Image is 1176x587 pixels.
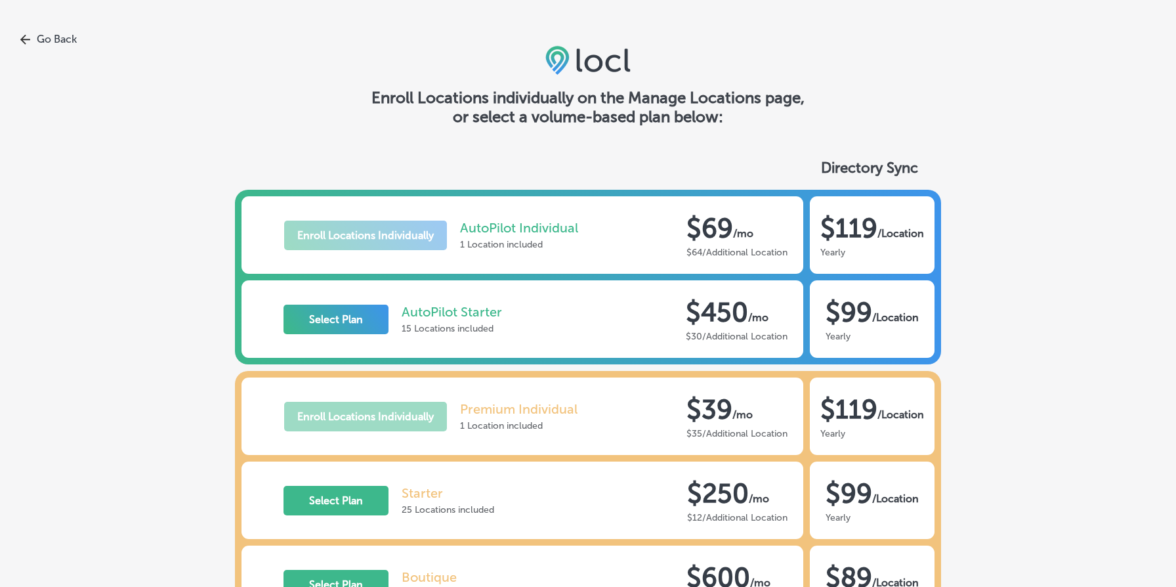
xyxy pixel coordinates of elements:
p: $69 [686,212,733,244]
button: Select Plan [283,486,388,515]
p: AutoPilot Starter [402,304,502,320]
button: Enroll Locations Individually [284,221,447,250]
div: $64/Additional Location [686,247,787,258]
p: $119 [820,212,877,244]
div: Yearly [826,512,919,523]
p: AutoPilot Individual [460,220,578,236]
div: $12/Additional Location [687,512,787,523]
button: Select Plan [283,305,388,334]
div: Yearly [820,428,924,439]
div: Yearly [820,247,924,258]
p: $39 [686,393,732,425]
b: / mo [749,492,769,505]
b: /Location [877,408,924,421]
p: 1 Location included [460,239,578,250]
div: $30/Additional Location [686,331,787,342]
button: Enroll Locations Individually [284,402,447,431]
p: $99 [826,296,872,328]
div: Yearly [826,331,919,342]
p: Premium Individual [460,401,577,417]
p: $250 [687,477,749,509]
p: $99 [826,477,872,509]
b: / mo [748,311,768,324]
b: / mo [733,227,753,240]
p: Starter [402,485,494,501]
p: $119 [820,393,877,425]
h4: Enroll Locations individually on the Manage Locations page, or select a volume-based plan below: [371,88,805,126]
img: 6efc1275baa40be7c98c3b36c6bfde44.png [545,45,631,75]
p: $450 [686,296,748,328]
p: 25 Locations included [402,504,494,515]
p: Directory Sync [821,159,934,177]
p: 1 Location included [460,420,577,431]
div: $35/Additional Location [686,428,787,439]
b: /Location [872,492,919,505]
b: /Location [872,311,919,324]
b: /Location [877,227,924,240]
p: 15 Locations included [402,323,502,334]
b: / mo [732,408,753,421]
p: Boutique [402,569,495,585]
